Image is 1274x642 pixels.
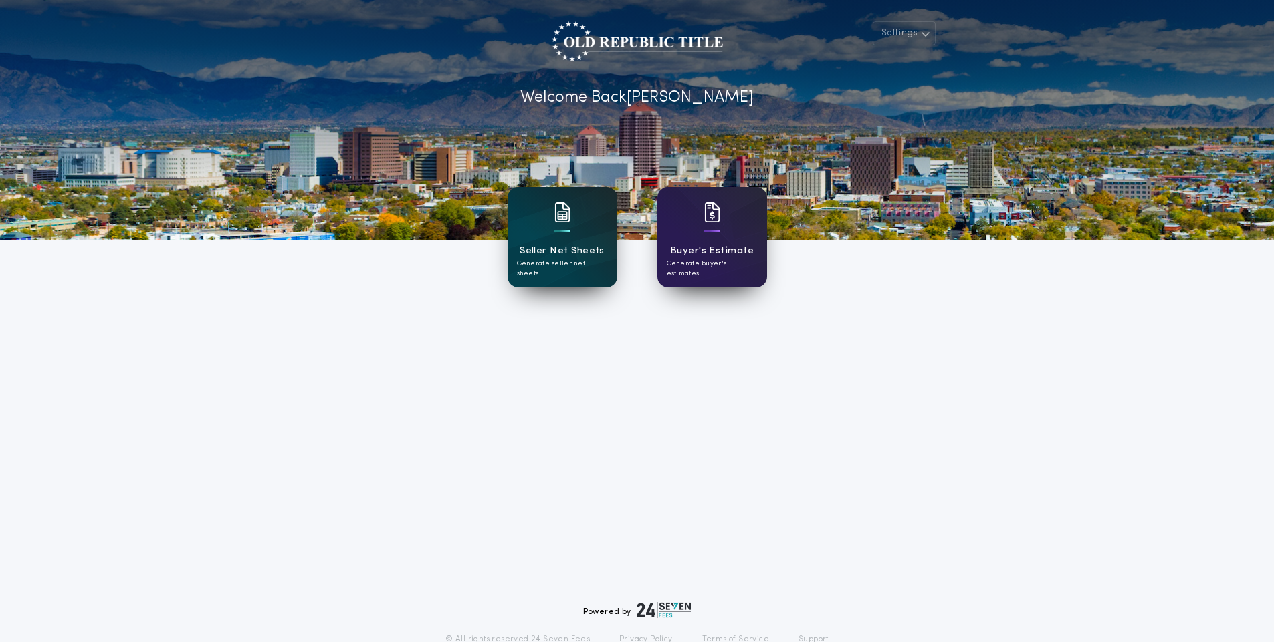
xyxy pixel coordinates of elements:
p: Generate seller net sheets [517,259,608,279]
img: account-logo [552,21,723,61]
h1: Buyer's Estimate [670,243,754,259]
p: Generate buyer's estimates [667,259,758,279]
p: Welcome Back [PERSON_NAME] [520,86,754,110]
img: logo [637,602,692,618]
img: card icon [704,202,720,222]
a: card iconSeller Net SheetsGenerate seller net sheets [508,187,617,287]
a: card iconBuyer's EstimateGenerate buyer's estimates [657,187,767,287]
img: card icon [554,202,570,222]
h1: Seller Net Sheets [520,243,605,259]
div: Powered by [583,602,692,618]
button: Settings [873,21,936,45]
